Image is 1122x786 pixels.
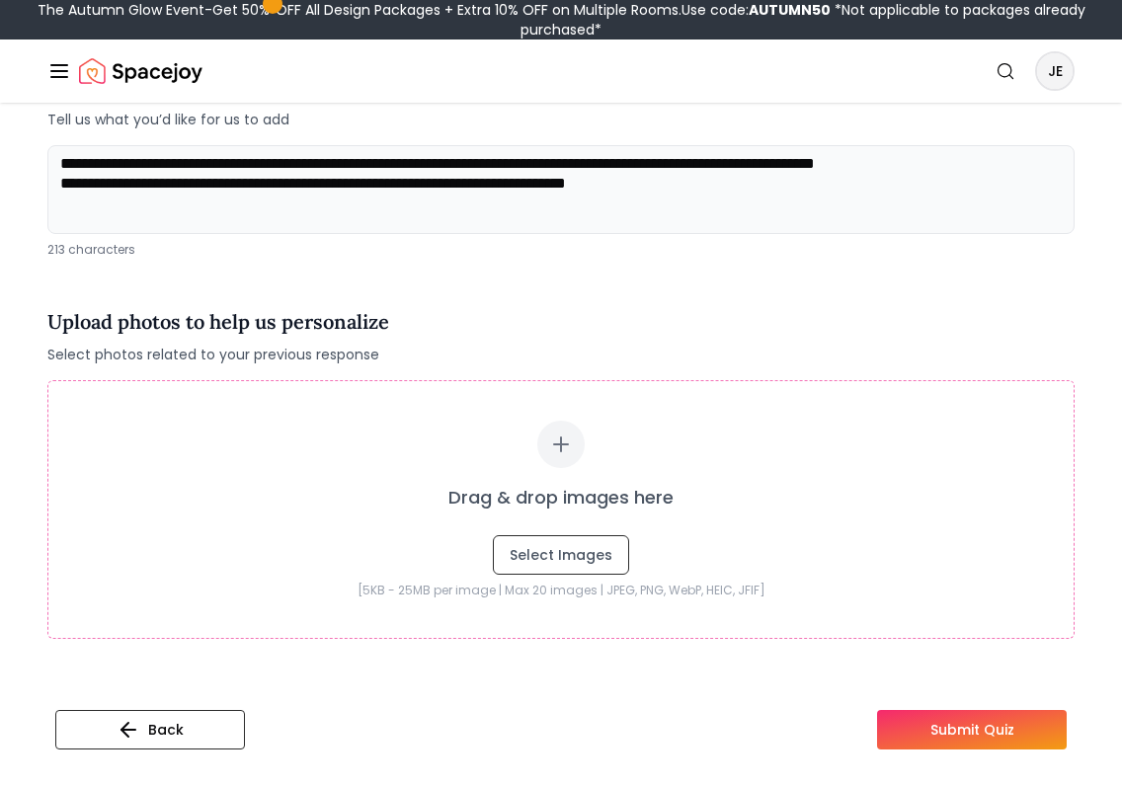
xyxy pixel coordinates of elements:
button: Submit Quiz [877,710,1067,749]
button: Back [55,710,245,749]
a: Spacejoy [79,51,202,91]
p: [5KB - 25MB per image | Max 20 images | JPEG, PNG, WebP, HEIC, JFIF] [88,583,1034,598]
button: Select Images [493,535,629,575]
nav: Global [47,39,1075,103]
p: Drag & drop images here [448,484,674,511]
h4: Upload photos to help us personalize [47,307,389,337]
button: JE [1035,51,1075,91]
span: Select photos related to your previous response [47,345,389,364]
span: JE [1037,53,1073,89]
div: 213 characters [47,242,1075,258]
img: Spacejoy Logo [79,51,202,91]
span: Tell us what you’d like for us to add [47,110,507,129]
